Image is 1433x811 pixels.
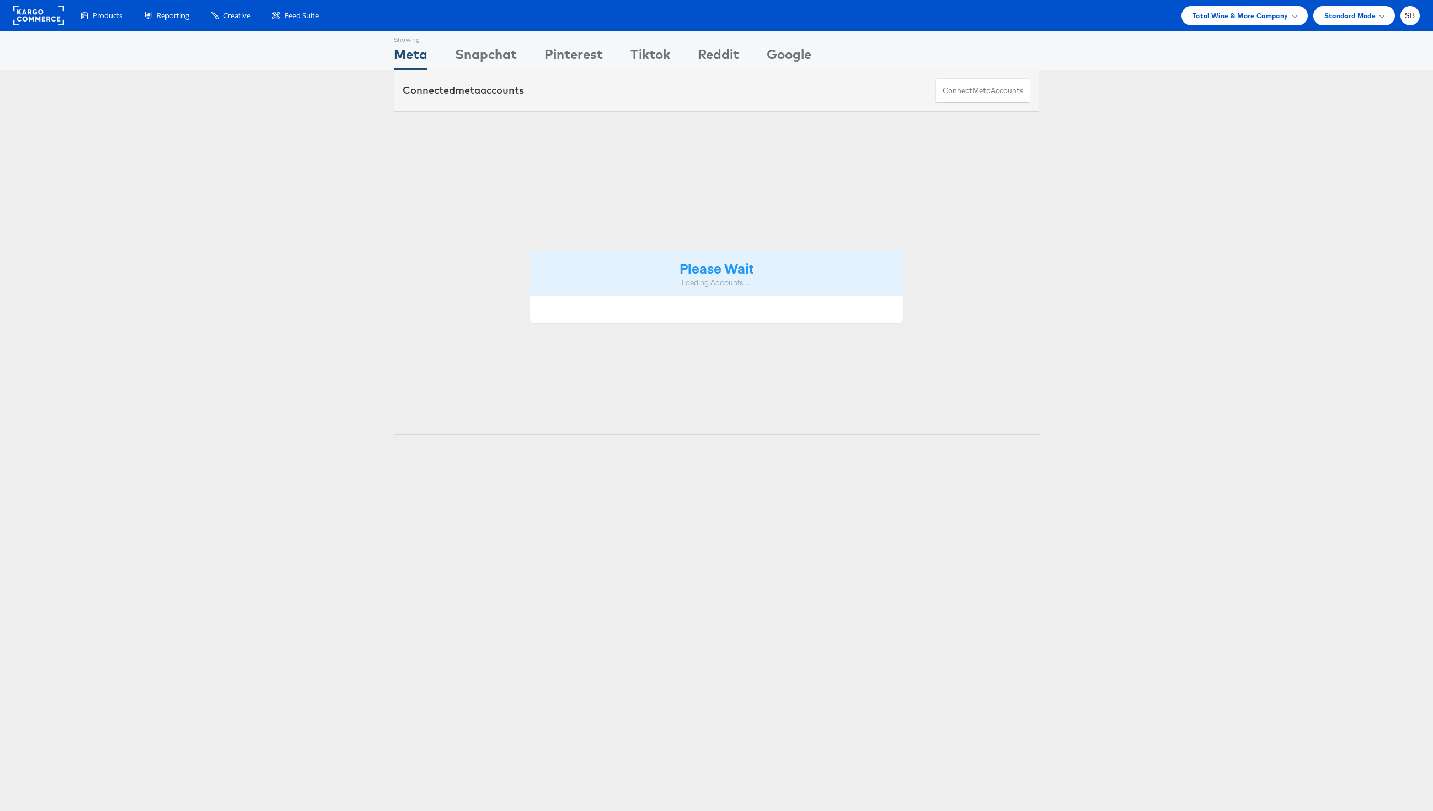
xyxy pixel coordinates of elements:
[157,10,189,21] span: Reporting
[538,278,895,288] div: Loading Accounts ....
[680,259,753,277] strong: Please Wait
[403,83,524,98] div: Connected accounts
[935,78,1030,103] button: ConnectmetaAccounts
[767,45,811,70] div: Google
[394,45,427,70] div: Meta
[223,10,250,21] span: Creative
[455,45,517,70] div: Snapchat
[972,86,991,96] span: meta
[698,45,739,70] div: Reddit
[1324,10,1376,22] span: Standard Mode
[93,10,122,21] span: Products
[1405,12,1415,19] span: SB
[1193,10,1288,22] span: Total Wine & More Company
[394,31,427,45] div: Showing
[630,45,670,70] div: Tiktok
[285,10,319,21] span: Feed Suite
[544,45,603,70] div: Pinterest
[455,84,480,97] span: meta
